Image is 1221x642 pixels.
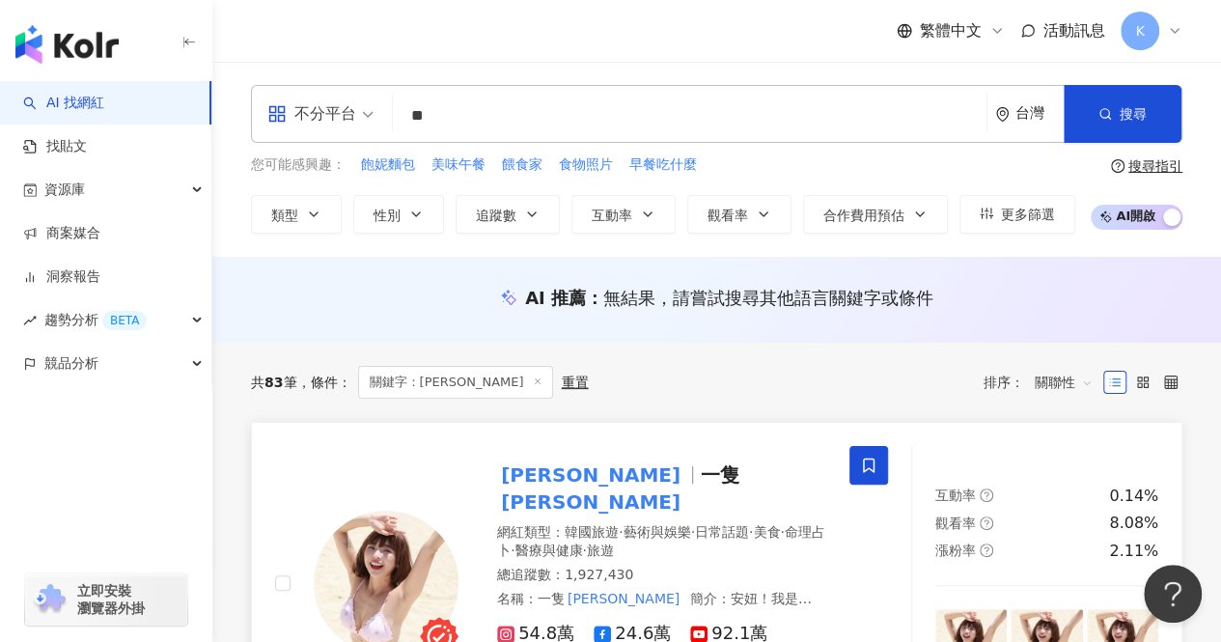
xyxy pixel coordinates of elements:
[749,524,753,540] span: ·
[360,154,416,176] button: 飽妮麵包
[690,524,694,540] span: ·
[497,606,615,628] mark: [PERSON_NAME]
[267,104,287,124] span: appstore
[497,487,684,517] mark: [PERSON_NAME]
[358,366,553,399] span: 關鍵字：[PERSON_NAME]
[565,588,682,609] mark: [PERSON_NAME]
[920,20,982,42] span: 繁體中文
[558,154,614,176] button: 食物照片
[497,523,826,561] div: 網紅類型 ：
[251,195,342,234] button: 類型
[1144,565,1202,623] iframe: Help Scout Beacon - Open
[695,524,749,540] span: 日常話題
[23,137,87,156] a: 找貼文
[514,543,582,558] span: 醫療與健康
[456,195,560,234] button: 追蹤數
[592,208,632,223] span: 互動率
[1135,20,1144,42] span: K
[823,208,904,223] span: 合作費用預估
[984,367,1103,398] div: 排序：
[587,543,614,558] span: 旅遊
[476,208,516,223] span: 追蹤數
[753,524,780,540] span: 美食
[571,195,676,234] button: 互動率
[267,98,356,129] div: 不分平台
[1109,541,1158,562] div: 2.11%
[980,544,993,557] span: question-circle
[77,582,145,617] span: 立即安裝 瀏覽器外掛
[1128,158,1182,174] div: 搜尋指引
[628,154,698,176] button: 早餐吃什麼
[501,154,543,176] button: 餵食家
[561,375,588,390] div: 重置
[23,314,37,327] span: rise
[687,195,791,234] button: 觀看率
[502,155,542,175] span: 餵食家
[565,524,619,540] span: 韓國旅遊
[374,208,401,223] span: 性別
[1035,367,1093,398] span: 關聯性
[44,168,85,211] span: 資源庫
[582,543,586,558] span: ·
[31,584,69,615] img: chrome extension
[935,516,976,531] span: 觀看率
[353,195,444,234] button: 性別
[629,155,697,175] span: 早餐吃什麼
[251,375,296,390] div: 共 筆
[935,488,976,503] span: 互動率
[271,208,298,223] span: 類型
[603,288,933,308] span: 無結果，請嘗試搜尋其他語言關鍵字或條件
[511,543,514,558] span: ·
[1111,159,1124,173] span: question-circle
[980,488,993,502] span: question-circle
[525,286,933,310] div: AI 推薦 ：
[935,543,976,558] span: 漲粉率
[780,524,784,540] span: ·
[44,298,147,342] span: 趨勢分析
[731,591,812,606] span: 安妞！我是
[497,460,684,490] mark: [PERSON_NAME]
[23,224,100,243] a: 商案媒合
[1064,85,1181,143] button: 搜尋
[701,463,739,487] span: 一隻
[497,591,682,606] span: 名稱 ：
[1109,486,1158,507] div: 0.14%
[559,155,613,175] span: 食物照片
[430,154,486,176] button: 美味午餐
[15,25,119,64] img: logo
[23,94,104,113] a: searchAI 找網紅
[1109,513,1158,534] div: 8.08%
[619,524,623,540] span: ·
[803,195,948,234] button: 合作費用預估
[1120,106,1147,122] span: 搜尋
[1015,105,1064,122] div: 台灣
[497,566,826,585] div: 總追蹤數 ： 1,927,430
[1043,21,1105,40] span: 活動訊息
[1001,207,1055,222] span: 更多篩選
[980,516,993,530] span: question-circle
[538,591,565,606] span: 一隻
[623,524,690,540] span: 藝術與娛樂
[296,375,350,390] span: 條件 ：
[251,155,346,175] span: 您可能感興趣：
[102,311,147,330] div: BETA
[44,342,98,385] span: 競品分析
[25,573,187,626] a: chrome extension立即安裝 瀏覽器外掛
[23,267,100,287] a: 洞察報告
[361,155,415,175] span: 飽妮麵包
[959,195,1075,234] button: 更多篩選
[431,155,486,175] span: 美味午餐
[995,107,1010,122] span: environment
[708,208,748,223] span: 觀看率
[264,375,283,390] span: 83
